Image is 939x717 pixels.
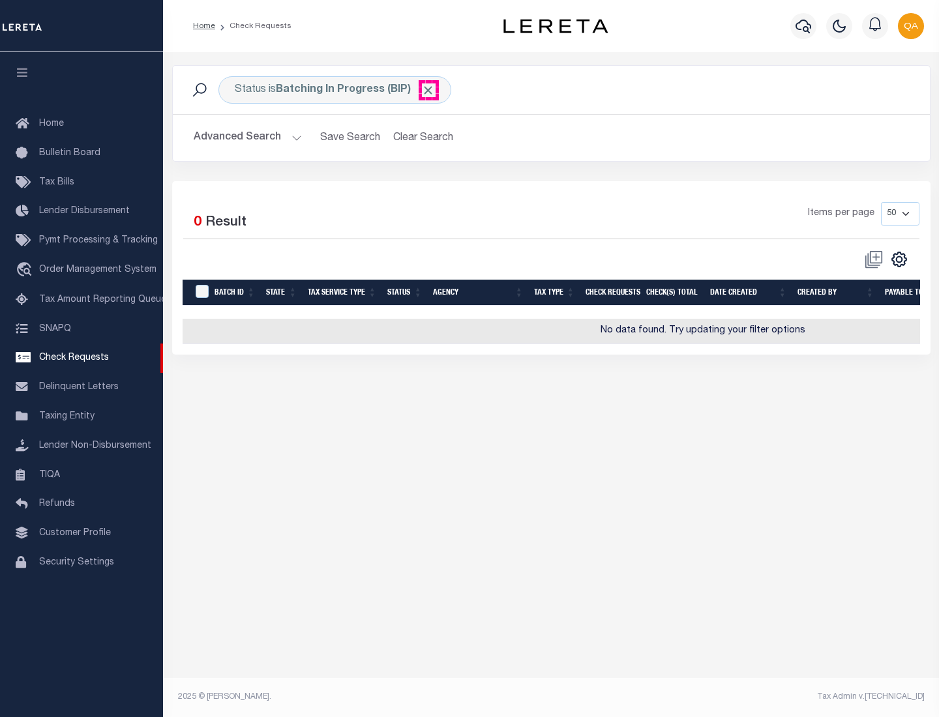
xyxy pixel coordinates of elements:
[39,207,130,216] span: Lender Disbursement
[421,83,435,97] span: Click to Remove
[428,280,529,306] th: Agency: activate to sort column ascending
[218,76,451,104] div: Status is
[792,280,880,306] th: Created By: activate to sort column ascending
[39,236,158,245] span: Pymt Processing & Tracking
[194,125,302,151] button: Advanced Search
[382,280,428,306] th: Status: activate to sort column ascending
[39,412,95,421] span: Taxing Entity
[39,353,109,362] span: Check Requests
[209,280,261,306] th: Batch Id: activate to sort column ascending
[39,149,100,158] span: Bulletin Board
[705,280,792,306] th: Date Created: activate to sort column ascending
[194,216,201,229] span: 0
[898,13,924,39] img: svg+xml;base64,PHN2ZyB4bWxucz0iaHR0cDovL3d3dy53My5vcmcvMjAwMC9zdmciIHBvaW50ZXItZXZlbnRzPSJub25lIi...
[39,265,156,274] span: Order Management System
[312,125,388,151] button: Save Search
[561,691,925,703] div: Tax Admin v.[TECHNICAL_ID]
[276,85,435,95] b: Batching In Progress (BIP)
[39,441,151,450] span: Lender Non-Disbursement
[641,280,705,306] th: Check(s) Total
[39,529,111,538] span: Customer Profile
[580,280,641,306] th: Check Requests
[205,212,246,233] label: Result
[388,125,459,151] button: Clear Search
[529,280,580,306] th: Tax Type: activate to sort column ascending
[39,499,75,508] span: Refunds
[39,119,64,128] span: Home
[39,178,74,187] span: Tax Bills
[261,280,303,306] th: State: activate to sort column ascending
[39,470,60,479] span: TIQA
[39,295,166,304] span: Tax Amount Reporting Queue
[303,280,382,306] th: Tax Service Type: activate to sort column ascending
[215,20,291,32] li: Check Requests
[39,383,119,392] span: Delinquent Letters
[808,207,874,221] span: Items per page
[503,19,608,33] img: logo-dark.svg
[39,558,114,567] span: Security Settings
[168,691,552,703] div: 2025 © [PERSON_NAME].
[16,262,37,279] i: travel_explore
[193,22,215,30] a: Home
[39,324,71,333] span: SNAPQ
